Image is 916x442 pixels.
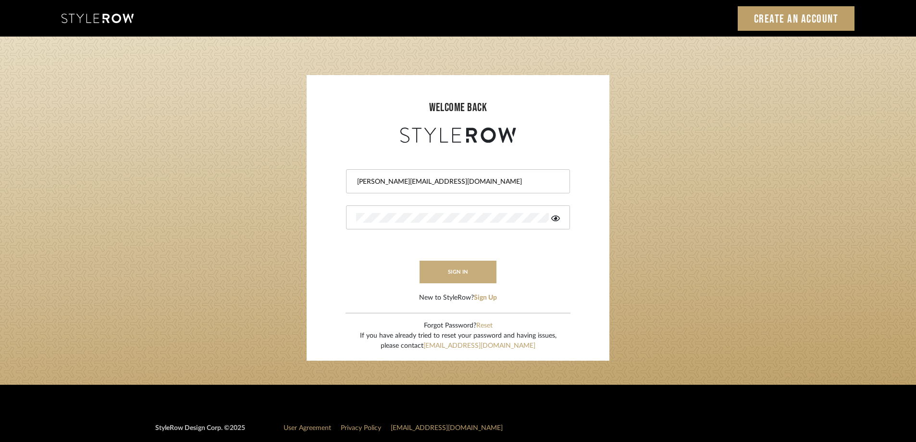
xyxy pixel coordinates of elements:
div: If you have already tried to reset your password and having issues, please contact [360,331,557,351]
div: welcome back [316,99,600,116]
div: StyleRow Design Corp. ©2025 [155,423,245,441]
button: sign in [420,261,496,283]
a: [EMAIL_ADDRESS][DOMAIN_NAME] [423,342,535,349]
button: Reset [476,321,493,331]
a: User Agreement [284,425,331,431]
div: New to StyleRow? [419,293,497,303]
div: Forgot Password? [360,321,557,331]
a: Privacy Policy [341,425,381,431]
a: Create an Account [738,6,855,31]
button: Sign Up [474,293,497,303]
input: Email Address [356,177,557,187]
a: [EMAIL_ADDRESS][DOMAIN_NAME] [391,425,503,431]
